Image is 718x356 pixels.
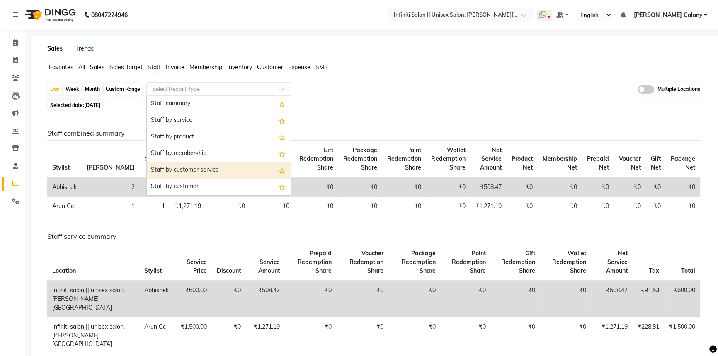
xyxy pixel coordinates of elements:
[279,99,285,109] span: Add this report to Favorites List
[82,177,140,197] td: 2
[646,197,666,216] td: ₹0
[147,162,291,179] div: Staff by customer service
[337,281,388,317] td: ₹0
[146,95,291,196] ng-dropdown-panel: Options list
[52,267,76,274] span: Location
[285,281,337,317] td: ₹0
[47,317,139,354] td: Infiniti salon || unisex salon, [PERSON_NAME][GEOGRAPHIC_DATA]
[47,129,700,137] h6: Staff combined summary
[538,177,582,197] td: ₹0
[47,197,82,216] td: Arun Cc
[671,155,695,171] span: Package Net
[246,317,285,354] td: ₹1,271.19
[299,146,333,171] span: Gift Redemption Share
[147,179,291,195] div: Staff by customer
[147,112,291,129] div: Staff by service
[84,102,100,108] span: [DATE]
[349,249,383,274] span: Voucher Redemption Share
[91,3,128,27] b: 08047224946
[82,197,140,216] td: 1
[250,197,294,216] td: ₹0
[63,83,81,95] div: Week
[279,116,285,126] span: Add this report to Favorites List
[47,232,700,240] h6: Staff service summary
[83,83,102,95] div: Month
[382,177,426,197] td: ₹0
[170,197,206,216] td: ₹1,271.19
[491,281,540,317] td: ₹0
[227,63,252,71] span: Inventory
[174,281,211,317] td: ₹600.00
[48,100,102,110] span: Selected date:
[257,63,283,71] span: Customer
[174,317,211,354] td: ₹1,500.00
[246,281,285,317] td: ₹508.47
[148,63,161,71] span: Staff
[491,317,540,354] td: ₹0
[664,317,700,354] td: ₹1,500.00
[512,155,533,171] span: Product Net
[279,182,285,192] span: Add this report to Favorites List
[189,63,222,71] span: Membership
[619,155,641,171] span: Voucher Net
[279,165,285,175] span: Add this report to Favorites List
[49,63,73,71] span: Favorites
[47,177,82,197] td: Abhishek
[217,267,241,274] span: Discount
[540,281,591,317] td: ₹0
[591,317,633,354] td: ₹1,271.19
[501,249,535,274] span: Gift Redemption Share
[431,146,465,171] span: Wallet Redemption Share
[337,317,388,354] td: ₹0
[47,281,139,317] td: Infiniti salon || unisex salon, [PERSON_NAME][GEOGRAPHIC_DATA]
[298,249,332,274] span: Prepaid Redemption Share
[212,317,246,354] td: ₹0
[294,177,338,197] td: ₹0
[633,317,664,354] td: ₹228.81
[166,63,184,71] span: Invoice
[507,197,538,216] td: ₹0
[633,281,664,317] td: ₹91.53
[666,197,700,216] td: ₹0
[288,63,310,71] span: Expense
[543,155,577,171] span: Membership Net
[587,155,609,171] span: Prepaid Net
[538,197,582,216] td: ₹0
[206,197,250,216] td: ₹0
[633,11,702,19] span: [PERSON_NAME] Colony
[387,146,421,171] span: Point Redemption Share
[649,267,659,274] span: Tax
[606,249,628,274] span: Net Service Amount
[279,132,285,142] span: Add this report to Favorites List
[382,197,426,216] td: ₹0
[646,177,666,197] td: ₹0
[651,155,661,171] span: Gift Net
[480,146,502,171] span: Net Service Amount
[470,197,506,216] td: ₹1,271.19
[104,83,142,95] div: Custom Range
[145,155,165,171] span: Service Count
[315,63,328,71] span: SMS
[507,177,538,197] td: ₹0
[21,3,78,27] img: logo
[139,317,174,354] td: Arun Cc
[139,281,174,317] td: Abhishek
[401,249,435,274] span: Package Redemption Share
[109,63,143,71] span: Sales Target
[582,197,614,216] td: ₹0
[140,197,170,216] td: 1
[614,177,646,197] td: ₹0
[78,63,85,71] span: All
[285,317,337,354] td: ₹0
[338,177,382,197] td: ₹0
[48,83,62,95] div: Day
[388,317,441,354] td: ₹0
[591,281,633,317] td: ₹508.47
[144,267,162,274] span: Stylist
[140,177,170,197] td: 2
[452,249,486,274] span: Point Redemption Share
[147,96,291,112] div: Staff summary
[212,281,246,317] td: ₹0
[582,177,614,197] td: ₹0
[614,197,646,216] td: ₹0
